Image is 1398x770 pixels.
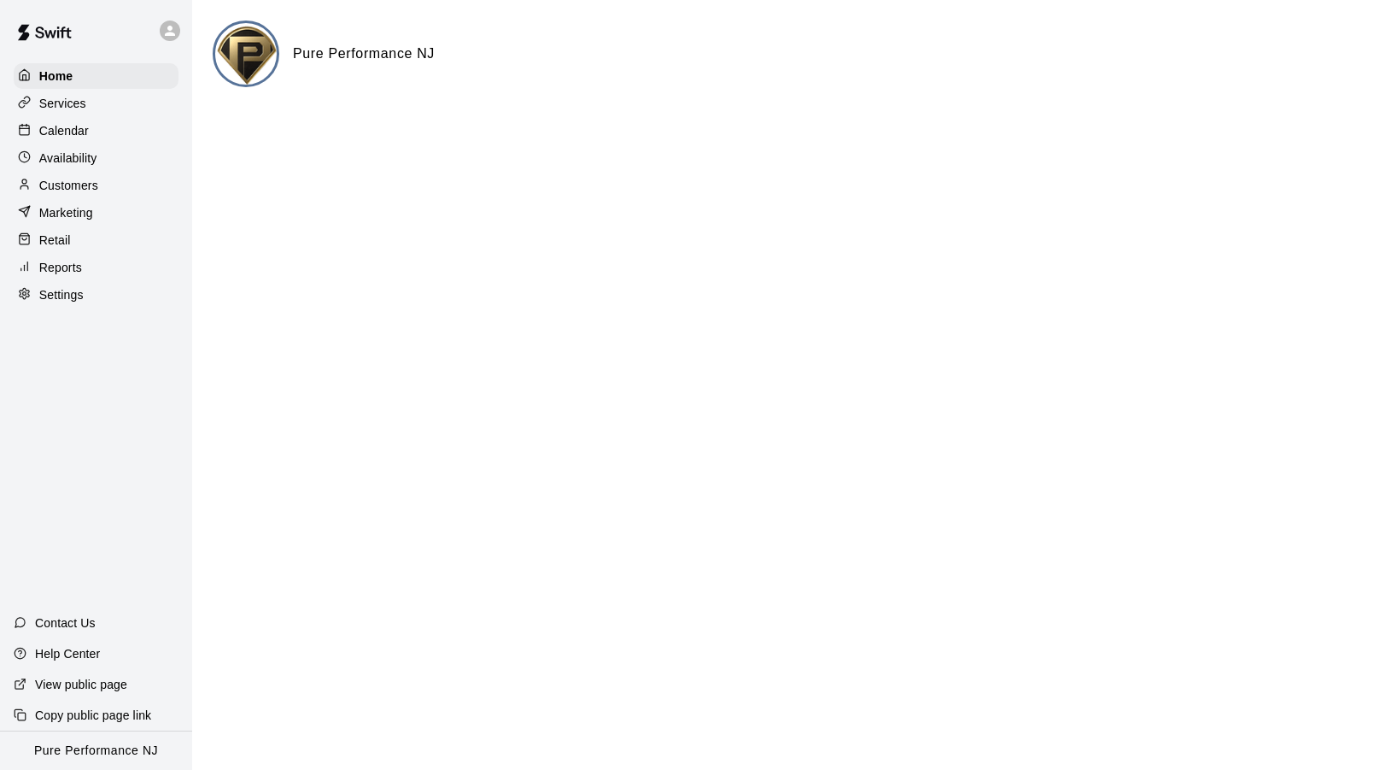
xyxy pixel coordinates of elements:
a: Marketing [14,200,178,226]
p: Contact Us [35,614,96,632]
p: Reports [39,259,82,276]
p: Copy public page link [35,707,151,724]
p: Services [39,95,86,112]
a: Home [14,63,178,89]
a: Retail [14,227,178,253]
a: Reports [14,255,178,280]
a: Customers [14,173,178,198]
p: Pure Performance NJ [34,742,158,760]
p: View public page [35,676,127,693]
p: Availability [39,150,97,167]
p: Calendar [39,122,89,139]
h6: Pure Performance NJ [293,43,435,65]
p: Help Center [35,645,100,662]
p: Settings [39,286,84,303]
a: Services [14,91,178,116]
p: Customers [39,177,98,194]
p: Retail [39,232,71,249]
p: Marketing [39,204,93,221]
a: Settings [14,282,178,308]
a: Availability [14,145,178,171]
p: Home [39,68,73,85]
a: Calendar [14,118,178,144]
img: Pure Performance NJ logo [215,23,279,87]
